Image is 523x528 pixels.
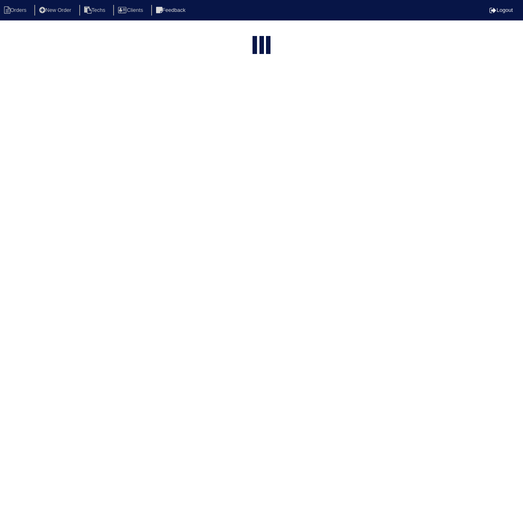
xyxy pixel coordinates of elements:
li: Clients [113,5,150,16]
a: New Order [34,7,78,13]
a: Clients [113,7,150,13]
li: Feedback [151,5,192,16]
a: Logout [489,7,513,13]
li: New Order [34,5,78,16]
div: loading... [259,36,264,56]
a: Techs [79,7,112,13]
li: Techs [79,5,112,16]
